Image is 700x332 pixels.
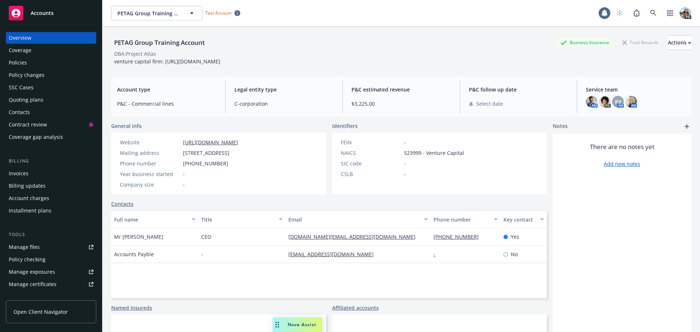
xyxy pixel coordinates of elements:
[612,6,627,20] a: Start snowing
[111,6,202,20] button: PETAG Group Training Account
[9,180,46,192] div: Billing updates
[6,168,96,179] a: Invoices
[341,170,401,178] div: CSLB
[599,96,611,108] img: photo
[201,233,211,241] span: CEO
[183,139,238,146] a: [URL][DOMAIN_NAME]
[288,233,421,240] a: [DOMAIN_NAME][EMAIL_ADDRESS][DOMAIN_NAME]
[6,205,96,216] a: Installment plans
[288,216,420,223] div: Email
[6,82,96,93] a: SSC Cases
[629,6,644,20] a: Report a Bug
[433,251,441,258] a: -
[114,50,156,58] div: DBA: Project Atlas
[120,170,180,178] div: Year business started
[511,233,519,241] span: Yes
[183,149,229,157] span: [STREET_ADDRESS]
[404,149,464,157] span: 523999 - Venture Capital
[6,180,96,192] a: Billing updates
[183,181,185,188] span: -
[288,251,380,258] a: [EMAIL_ADDRESS][DOMAIN_NAME]
[9,94,43,106] div: Quoting plans
[6,192,96,204] a: Account charges
[111,122,142,130] span: General info
[273,317,322,332] button: Nova Assist
[117,9,180,17] span: PETAG Group Training Account
[332,122,358,130] span: Identifiers
[511,250,518,258] span: No
[9,291,46,302] div: Manage claims
[9,106,30,118] div: Contacts
[111,304,152,312] a: Named insureds
[285,211,431,228] button: Email
[273,317,282,332] div: Drag to move
[668,36,691,50] div: Actions
[9,266,55,278] div: Manage exposures
[351,86,451,93] span: P&C estimated revenue
[6,94,96,106] a: Quoting plans
[201,216,275,223] div: Title
[680,7,691,19] img: photo
[9,168,28,179] div: Invoices
[114,58,220,65] span: venture capital firm: [URL][DOMAIN_NAME]
[351,100,451,108] span: $3,225.00
[476,100,503,108] span: Select date
[341,149,401,157] div: NAICS
[332,304,379,312] a: Affiliated accounts
[646,6,661,20] a: Search
[6,241,96,253] a: Manage files
[9,57,27,69] div: Policies
[198,211,285,228] button: Title
[111,211,198,228] button: Full name
[6,32,96,44] a: Overview
[9,32,31,44] div: Overview
[586,96,598,108] img: photo
[6,3,96,23] a: Accounts
[682,122,691,131] a: add
[9,131,63,143] div: Coverage gap analysis
[6,57,96,69] a: Policies
[615,98,621,106] span: PY
[433,216,489,223] div: Phone number
[553,122,568,131] span: Notes
[183,160,228,167] span: [PHONE_NUMBER]
[6,266,96,278] a: Manage exposures
[503,216,536,223] div: Key contact
[341,160,401,167] div: SIC code
[9,82,34,93] div: SSC Cases
[6,157,96,165] div: Billing
[205,10,232,16] span: Test Account
[234,86,334,93] span: Legal entity type
[120,160,180,167] div: Phone number
[234,100,334,108] span: C-corporation
[663,6,677,20] a: Switch app
[117,86,217,93] span: Account type
[114,250,154,258] span: Accounts Payble
[604,160,640,168] a: Add new notes
[120,138,180,146] div: Website
[6,291,96,302] a: Manage claims
[13,308,68,316] span: Open Client Navigator
[6,131,96,143] a: Coverage gap analysis
[6,231,96,238] div: Tools
[117,100,217,108] span: P&C - Commercial lines
[557,38,613,47] div: Business Insurance
[9,278,57,290] div: Manage certificates
[202,9,243,17] span: Test Account
[404,170,406,178] span: -
[114,216,187,223] div: Full name
[288,321,316,328] span: Nova Assist
[111,38,208,47] div: PETAG Group Training Account
[9,69,44,81] div: Policy changes
[6,106,96,118] a: Contacts
[9,192,49,204] div: Account charges
[619,38,662,47] div: Total Rewards
[120,149,180,157] div: Mailing address
[6,254,96,265] a: Policy checking
[6,119,96,130] a: Contract review
[120,181,180,188] div: Company size
[404,138,406,146] span: -
[501,211,547,228] button: Key contact
[31,10,54,16] span: Accounts
[6,69,96,81] a: Policy changes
